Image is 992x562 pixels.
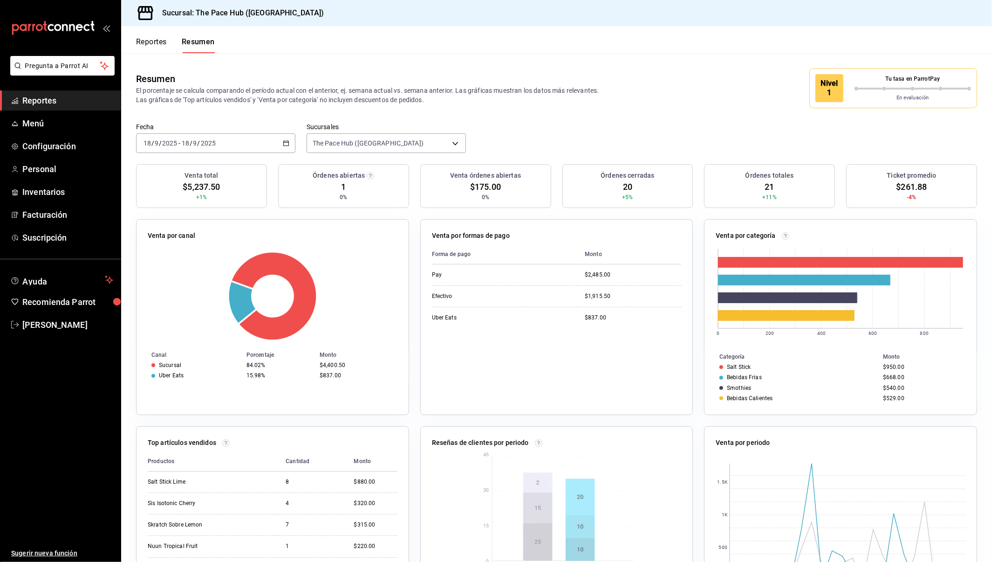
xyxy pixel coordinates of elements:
[320,372,394,379] div: $837.00
[432,271,525,279] div: Pay
[148,231,195,241] p: Venta por canal
[320,362,394,368] div: $4,400.50
[585,271,681,279] div: $2,485.00
[623,180,632,193] span: 20
[278,451,346,472] th: Cantidad
[307,124,466,131] label: Sucursales
[148,521,241,529] div: Skratch Sobre Lemon
[920,331,929,336] text: 800
[148,500,241,507] div: Sis Isotonic Cherry
[159,362,181,368] div: Sucursal
[883,385,962,391] div: $540.00
[136,72,175,86] div: Resumen
[182,37,215,53] button: Resumen
[185,171,218,180] h3: Venta total
[286,542,339,550] div: 1
[193,139,198,147] input: --
[136,37,215,53] div: navigation tabs
[148,478,241,486] div: Salt Stick Lime
[470,180,501,193] span: $175.00
[855,94,971,102] p: En evaluación
[340,193,347,201] span: 0%
[716,438,770,448] p: Venta por periodo
[883,395,962,402] div: $529.00
[200,139,216,147] input: ----
[286,500,339,507] div: 4
[727,385,751,391] div: Smothies
[896,180,927,193] span: $261.88
[717,331,719,336] text: 0
[243,350,316,360] th: Porcentaje
[10,56,115,76] button: Pregunta a Parrot AI
[577,244,681,264] th: Monto
[432,292,525,300] div: Efectivo
[883,374,962,381] div: $668.00
[347,451,397,472] th: Monto
[137,350,243,360] th: Canal
[22,231,113,244] span: Suscripción
[722,513,728,518] text: 1K
[196,193,207,201] span: +1%
[154,139,159,147] input: --
[879,352,977,362] th: Monto
[354,478,397,486] div: $880.00
[585,292,681,300] div: $1,915.50
[762,193,777,201] span: +11%
[313,171,365,180] h3: Órdenes abiertas
[450,171,521,180] h3: Venta órdenes abiertas
[22,274,101,285] span: Ayuda
[746,171,794,180] h3: Órdenes totales
[198,139,200,147] span: /
[148,542,241,550] div: Nuun Tropical Fruit
[765,180,774,193] span: 21
[22,186,113,198] span: Inventarios
[148,438,216,448] p: Top artículos vendidos
[705,352,879,362] th: Categoría
[354,521,397,529] div: $315.00
[190,139,192,147] span: /
[316,350,409,360] th: Monto
[178,139,180,147] span: -
[354,542,397,550] div: $220.00
[601,171,654,180] h3: Órdenes cerradas
[716,231,776,241] p: Venta por categoría
[887,171,937,180] h3: Ticket promedio
[159,372,184,379] div: Uber Eats
[22,296,113,308] span: Recomienda Parrot
[143,139,151,147] input: --
[432,438,529,448] p: Reseñas de clientes por periodo
[246,362,312,368] div: 84.02%
[183,180,220,193] span: $5,237.50
[136,86,627,104] p: El porcentaje se calcula comparando el período actual con el anterior, ej. semana actual vs. sema...
[162,139,178,147] input: ----
[482,193,489,201] span: 0%
[22,140,113,153] span: Configuración
[718,480,728,485] text: 1.5K
[432,244,578,264] th: Forma de pago
[883,364,962,370] div: $950.00
[727,395,773,402] div: Bebidas Calientes
[22,163,113,175] span: Personal
[719,545,727,550] text: 500
[727,374,762,381] div: Bebidas Frias
[341,180,346,193] span: 1
[313,139,424,148] span: The Pace Hub ([GEOGRAPHIC_DATA])
[151,139,154,147] span: /
[869,331,877,336] text: 600
[246,372,312,379] div: 15.98%
[432,231,510,241] p: Venta por formas de pago
[181,139,190,147] input: --
[136,37,167,53] button: Reportes
[622,193,633,201] span: +5%
[585,314,681,322] div: $837.00
[815,74,843,102] div: Nivel 1
[22,94,113,107] span: Reportes
[22,319,113,331] span: [PERSON_NAME]
[766,331,774,336] text: 200
[159,139,162,147] span: /
[354,500,397,507] div: $320.00
[727,364,751,370] div: Salt Stick
[103,24,110,32] button: open_drawer_menu
[22,208,113,221] span: Facturación
[432,314,525,322] div: Uber Eats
